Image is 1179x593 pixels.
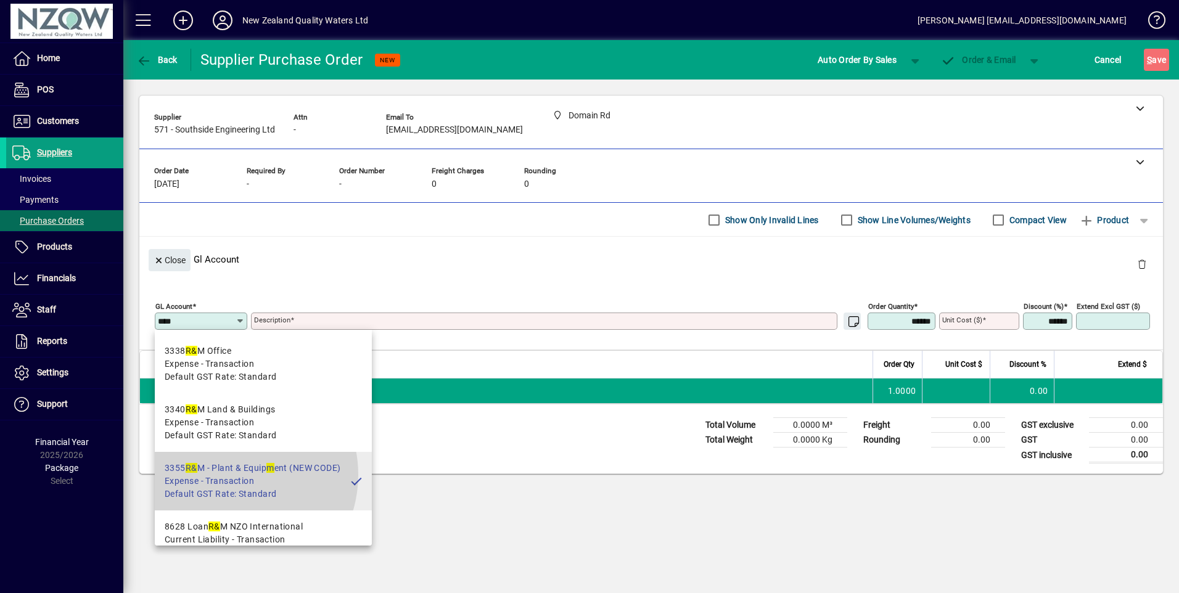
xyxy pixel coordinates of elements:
span: Financials [37,273,76,283]
span: Products [37,242,72,252]
mat-label: Unit Cost ($) [942,316,982,324]
a: Products [6,232,123,263]
span: S [1147,55,1152,65]
span: Order & Email [941,55,1016,65]
span: 571 - Southside Engineering Ltd [154,125,275,135]
a: Purchase Orders [6,210,123,231]
mat-label: Order Quantity [868,302,914,311]
td: 0.00 [1089,418,1163,433]
a: Home [6,43,123,74]
td: GST inclusive [1015,448,1089,463]
span: GL [162,387,171,394]
td: 0.0000 M³ [773,418,847,433]
app-page-header-button: Delete [1127,258,1157,269]
span: Reports [37,336,67,346]
button: Order & Email [935,49,1022,71]
td: 0.00 [990,378,1054,403]
label: Show Only Invalid Lines [723,214,819,226]
span: Support [37,399,68,409]
td: GST [1015,433,1089,448]
span: - [339,179,342,189]
span: Auto Order By Sales [818,50,897,70]
label: Show Line Volumes/Weights [855,214,971,226]
a: Support [6,389,123,420]
span: Settings [37,367,68,377]
a: Customers [6,106,123,137]
span: - [294,125,296,135]
a: Invoices [6,168,123,189]
td: 0.00 [931,418,1005,433]
mat-label: Extend excl GST ($) [1077,302,1140,311]
span: Cancel [1095,50,1122,70]
div: Gl Account [139,237,1163,282]
span: 0 [524,179,529,189]
mat-label: Description [254,316,290,324]
app-page-header-button: Close [146,254,194,265]
td: 0.00 [1089,448,1163,463]
a: Reports [6,326,123,357]
a: Settings [6,358,123,388]
span: Order Qty [884,358,914,371]
span: [DATE] [154,179,179,189]
button: Profile [203,9,242,31]
span: Extend $ [1118,358,1147,371]
div: [PERSON_NAME] [EMAIL_ADDRESS][DOMAIN_NAME] [918,10,1127,30]
span: 0 [432,179,437,189]
a: POS [6,75,123,105]
span: Staff [37,305,56,314]
span: Home [37,53,60,63]
mat-label: GL Account [155,302,192,311]
td: 0.00 [1089,433,1163,448]
span: Financial Year [35,437,89,447]
a: Financials [6,263,123,294]
label: Compact View [1007,214,1067,226]
span: Package [45,463,78,473]
span: Payments [12,195,59,205]
td: Freight [857,418,931,433]
a: Staff [6,295,123,325]
span: Customers [37,116,79,126]
a: Knowledge Base [1139,2,1164,43]
span: Supplier Code [191,358,237,371]
mat-label: Discount (%) [1024,302,1064,311]
td: 0.00 [931,433,1005,448]
span: Suppliers [37,147,72,157]
button: Cancel [1091,49,1125,71]
td: GST exclusive [1015,418,1089,433]
span: Item [155,358,170,371]
td: 0.0000 Kg [773,433,847,448]
button: Save [1144,49,1169,71]
button: Delete [1127,249,1157,279]
div: New Zealand Quality Waters Ltd [242,10,368,30]
td: 1.0000 [873,378,922,403]
div: Supplier Purchase Order [200,50,363,70]
a: Payments [6,189,123,210]
td: Rounding [857,433,931,448]
span: - [247,179,249,189]
span: NEW [380,56,395,64]
span: Description [300,358,337,371]
span: Invoices [12,174,51,184]
button: Back [133,49,181,71]
span: Unit Cost $ [945,358,982,371]
span: Close [154,250,186,271]
span: ave [1147,50,1166,70]
button: Close [149,249,191,271]
span: Discount % [1009,358,1046,371]
span: Back [136,55,178,65]
td: Total Weight [699,433,773,448]
button: Add [163,9,203,31]
td: Total Volume [699,418,773,433]
app-page-header-button: Back [123,49,191,71]
span: POS [37,84,54,94]
button: Auto Order By Sales [811,49,903,71]
span: Purchase Orders [12,216,84,226]
span: [EMAIL_ADDRESS][DOMAIN_NAME] [386,125,523,135]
